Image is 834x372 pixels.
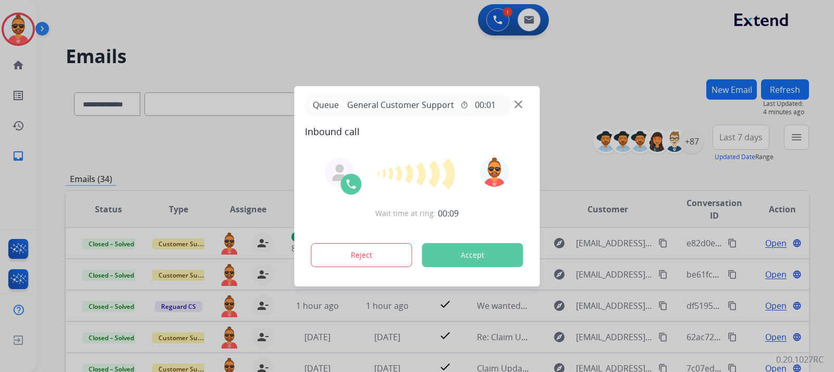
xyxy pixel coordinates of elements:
[309,99,343,112] p: Queue
[514,100,522,108] img: close-button
[460,101,469,109] mat-icon: timer
[375,208,436,219] span: Wait time at ring:
[422,243,523,267] button: Accept
[311,243,412,267] button: Reject
[332,164,348,181] img: agent-avatar
[345,178,358,190] img: call-icon
[438,207,459,220] span: 00:09
[776,353,824,366] p: 0.20.1027RC
[475,99,496,111] span: 00:01
[343,99,458,111] span: General Customer Support
[305,124,530,139] span: Inbound call
[480,158,509,187] img: avatar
